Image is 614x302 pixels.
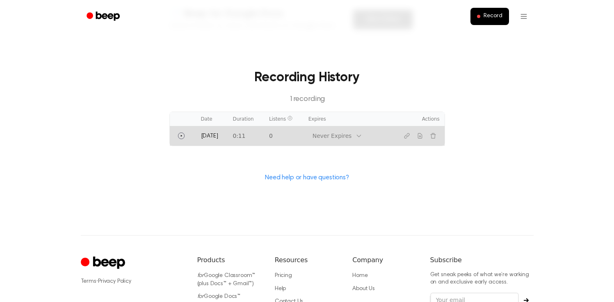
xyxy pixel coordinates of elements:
[81,255,127,271] a: Cruip
[228,126,264,146] td: 0:11
[197,273,256,287] a: forGoogle Classroom™ (plus Docs™ + Gmail™)
[81,279,96,284] a: Terms
[183,94,432,105] p: 1 recording
[352,273,367,279] a: Home
[81,9,127,25] a: Beep
[264,126,304,146] td: 0
[304,112,379,126] th: Expires
[275,255,339,265] h6: Resources
[228,112,264,126] th: Duration
[197,273,204,279] i: for
[427,129,440,142] button: Delete recording
[400,129,413,142] button: Copy link
[379,112,445,126] th: Actions
[98,279,131,284] a: Privacy Policy
[352,286,375,292] a: About Us
[275,273,292,279] a: Pricing
[313,132,352,140] div: Never Expires
[413,129,427,142] button: Download recording
[201,133,218,139] span: [DATE]
[352,255,417,265] h6: Company
[196,112,228,126] th: Date
[81,277,184,286] div: ·
[275,286,286,292] a: Help
[484,13,502,20] span: Record
[430,272,534,286] p: Get sneak peeks of what we’re working on and exclusive early access.
[197,255,262,265] h6: Products
[197,294,241,300] a: forGoogle Docs™
[265,174,349,181] a: Need help or have questions?
[264,112,304,126] th: Listens
[175,129,188,142] button: Play
[514,7,534,26] button: Open menu
[183,68,432,87] h3: Recording History
[430,255,534,265] h6: Subscribe
[197,294,204,300] i: for
[470,8,509,25] button: Record
[288,116,292,121] span: Listen count reflects other listeners and records at most one play per listener per hour. It excl...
